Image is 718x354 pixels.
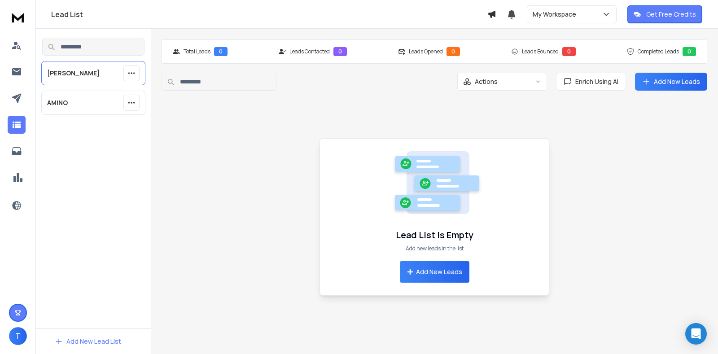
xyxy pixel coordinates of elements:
[685,323,707,345] div: Open Intercom Messenger
[627,5,702,23] button: Get Free Credits
[556,73,626,91] button: Enrich Using AI
[533,10,580,19] p: My Workspace
[333,47,347,56] div: 0
[400,261,469,283] button: Add New Leads
[48,332,128,350] button: Add New Lead List
[642,77,700,86] a: Add New Leads
[47,98,68,107] p: AMINO
[9,9,27,26] img: logo
[406,245,464,252] p: Add new leads in the list
[409,48,443,55] p: Leads Opened
[47,69,100,78] p: [PERSON_NAME]
[683,47,696,56] div: 0
[572,77,618,86] span: Enrich Using AI
[289,48,330,55] p: Leads Contacted
[9,327,27,345] button: T
[646,10,696,19] p: Get Free Credits
[51,9,487,20] h1: Lead List
[635,73,707,91] button: Add New Leads
[214,47,228,56] div: 0
[638,48,679,55] p: Completed Leads
[562,47,576,56] div: 0
[522,48,559,55] p: Leads Bounced
[447,47,460,56] div: 0
[475,77,498,86] p: Actions
[396,229,473,241] h1: Lead List is Empty
[184,48,210,55] p: Total Leads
